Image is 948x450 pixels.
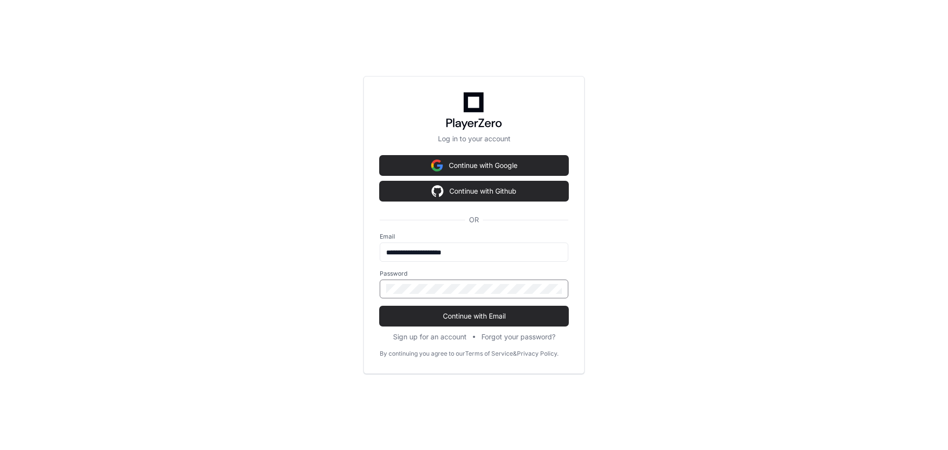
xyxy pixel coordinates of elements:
[432,181,443,201] img: Sign in with google
[380,233,568,241] label: Email
[465,350,513,358] a: Terms of Service
[380,311,568,321] span: Continue with Email
[380,181,568,201] button: Continue with Github
[513,350,517,358] div: &
[393,332,467,342] button: Sign up for an account
[380,156,568,175] button: Continue with Google
[380,134,568,144] p: Log in to your account
[380,350,465,358] div: By continuing you agree to our
[465,215,483,225] span: OR
[380,306,568,326] button: Continue with Email
[517,350,558,358] a: Privacy Policy.
[431,156,443,175] img: Sign in with google
[380,270,568,278] label: Password
[481,332,555,342] button: Forgot your password?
